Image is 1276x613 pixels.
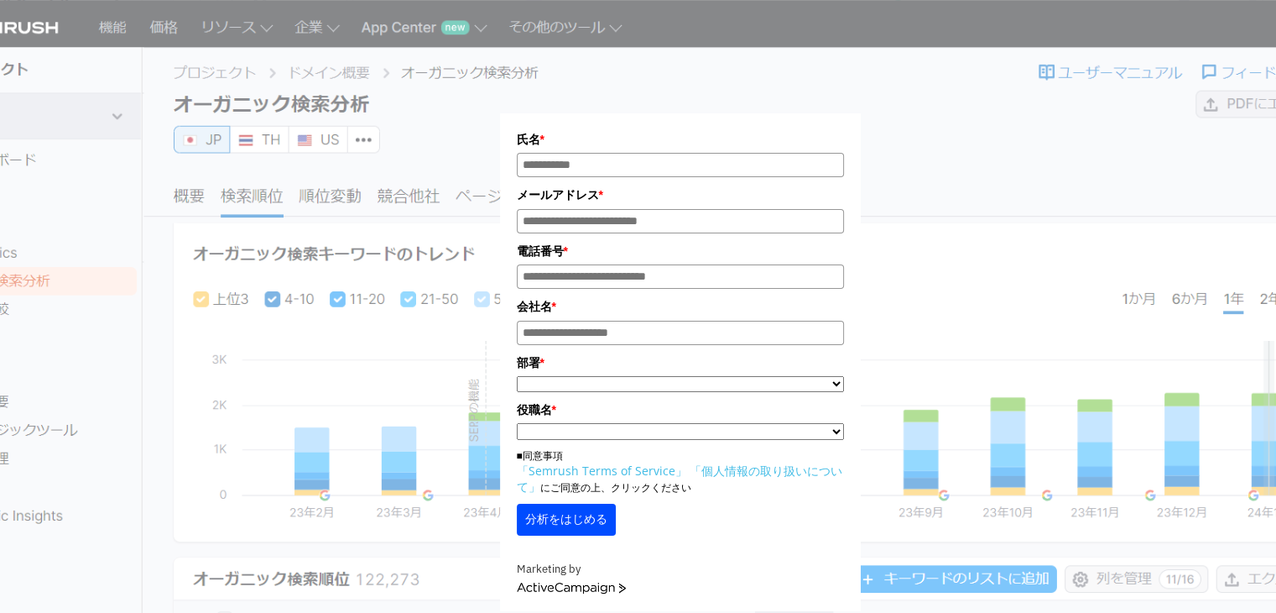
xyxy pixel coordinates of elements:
label: メールアドレス [517,186,844,204]
a: 「Semrush Terms of Service」 [517,463,687,479]
div: Marketing by [517,561,844,579]
a: 「個人情報の取り扱いについて」 [517,463,842,495]
label: 役職名 [517,401,844,419]
label: 電話番号 [517,242,844,260]
label: 氏名 [517,130,844,149]
label: 会社名 [517,297,844,316]
label: 部署 [517,354,844,372]
button: 分析をはじめる [517,504,616,536]
p: ■同意事項 にご同意の上、クリックください [517,448,844,495]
